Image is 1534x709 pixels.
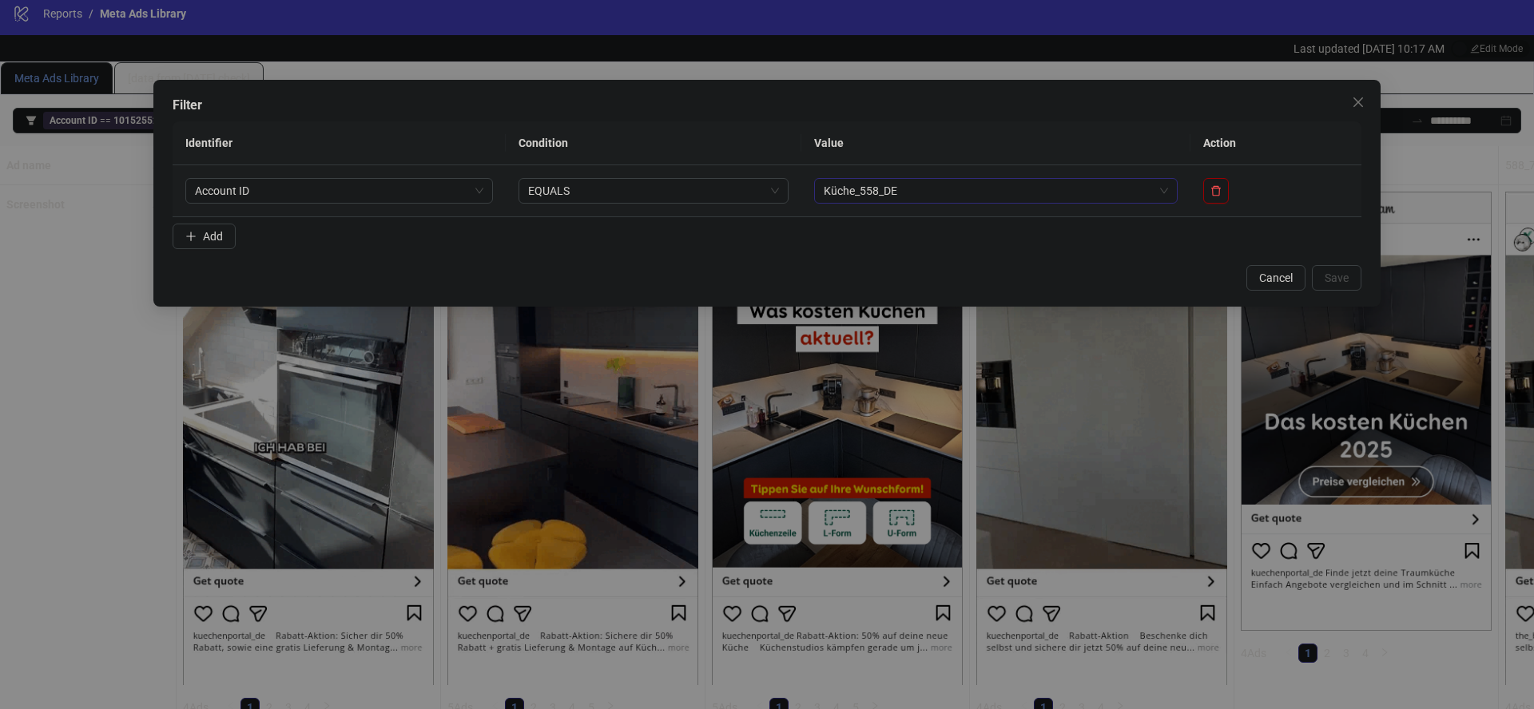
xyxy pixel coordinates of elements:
div: Filter [173,96,1361,115]
button: Cancel [1246,265,1305,291]
span: close [1352,96,1365,109]
th: Value [801,121,1190,165]
button: Add [173,224,236,249]
span: Add [203,230,223,243]
span: plus [185,231,197,242]
button: Close [1345,89,1371,115]
button: Save [1312,265,1361,291]
th: Action [1190,121,1361,165]
span: Account ID [195,179,483,203]
span: Küche_558_DE [824,179,1168,203]
span: Cancel [1259,271,1293,284]
span: EQUALS [528,179,779,203]
th: Identifier [173,121,506,165]
span: delete [1210,185,1222,196]
th: Condition [506,121,801,165]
